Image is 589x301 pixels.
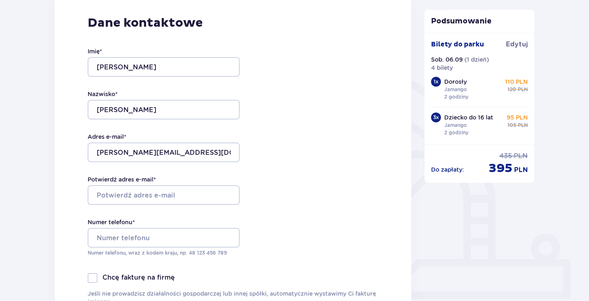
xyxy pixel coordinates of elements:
[506,40,528,49] a: Edytuj
[88,133,126,141] label: Adres e-mail *
[514,152,528,161] p: PLN
[88,175,156,184] label: Potwierdź adres e-mail *
[518,122,528,129] p: PLN
[88,15,378,31] p: Dane kontaktowe
[88,218,135,226] label: Numer telefonu *
[464,55,489,64] p: ( 1 dzień )
[88,228,240,248] input: Numer telefonu
[431,55,463,64] p: Sob. 06.09
[518,86,528,93] p: PLN
[88,90,118,98] label: Nazwisko *
[88,249,240,257] p: Numer telefonu, wraz z kodem kraju, np. 48 ​123 ​456 ​789
[508,122,516,129] p: 105
[431,40,484,49] p: Bilety do parku
[431,64,453,72] p: 4 bilety
[444,78,467,86] p: Dorosły
[444,122,467,129] p: Jamango
[444,129,468,136] p: 2 godziny
[88,185,240,205] input: Potwierdź adres e-mail
[102,273,175,282] p: Chcę fakturę na firmę
[507,113,528,122] p: 95 PLN
[431,113,441,122] div: 3 x
[444,86,467,93] p: Jamango
[431,165,464,174] p: Do zapłaty :
[489,161,512,176] p: 395
[88,100,240,119] input: Nazwisko
[88,47,102,55] label: Imię *
[508,86,516,93] p: 120
[505,78,528,86] p: 110 PLN
[444,113,493,122] p: Dziecko do 16 lat
[88,142,240,162] input: Adres e-mail
[424,16,535,26] p: Podsumowanie
[444,93,468,101] p: 2 godziny
[499,152,512,161] p: 435
[88,57,240,77] input: Imię
[431,77,441,87] div: 1 x
[514,165,528,175] p: PLN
